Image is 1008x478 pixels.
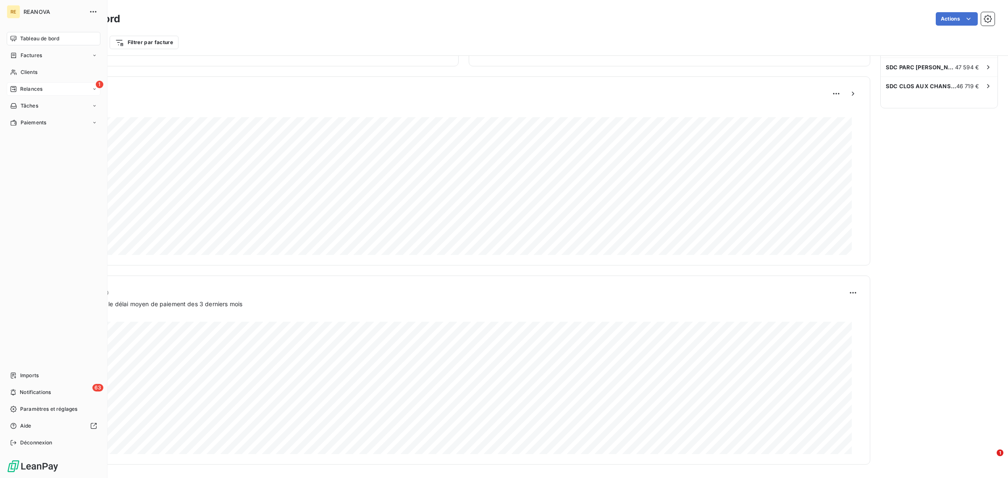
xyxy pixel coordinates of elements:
button: Actions [936,12,978,26]
a: Aide [7,419,100,433]
span: Aide [20,422,31,430]
span: 1 [997,449,1003,456]
div: RE [7,5,20,18]
span: Imports [20,372,39,379]
span: Relances [20,85,42,93]
span: SDC PARC [PERSON_NAME] [886,64,955,71]
span: 63 [92,384,103,391]
span: Paiements [21,119,46,126]
span: SDC CLOS AUX CHANSONS [886,83,956,89]
span: Clients [21,68,37,76]
span: Paramètres et réglages [20,405,77,413]
span: 1 [96,81,103,88]
span: Déconnexion [20,439,52,446]
span: Prévisionnel basé sur le délai moyen de paiement des 3 derniers mois [47,299,242,308]
span: Tâches [21,102,38,110]
span: 47 594 € [955,64,979,71]
button: Filtrer par facture [110,36,178,49]
span: Tableau de bord [20,35,59,42]
img: Logo LeanPay [7,460,59,473]
span: Notifications [20,389,51,396]
iframe: Intercom live chat [979,449,1000,470]
span: Factures [21,52,42,59]
span: REANOVA [24,8,84,15]
span: 46 719 € [956,83,979,89]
